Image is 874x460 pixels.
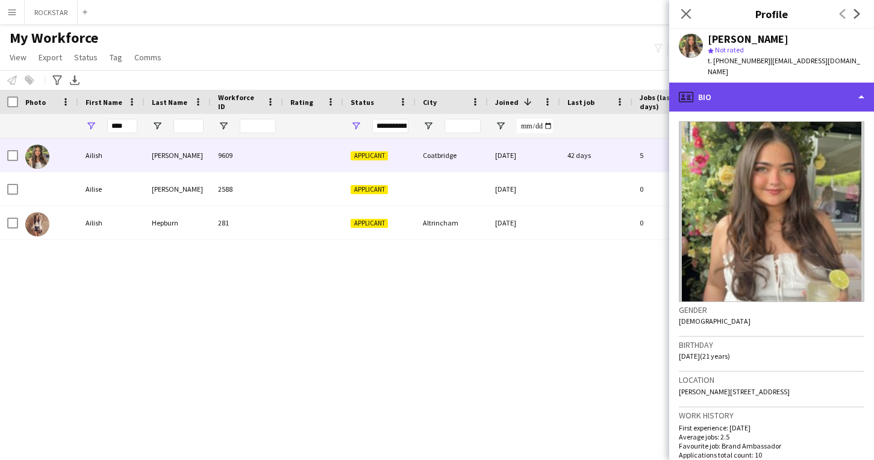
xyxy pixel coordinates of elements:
[488,139,560,172] div: [DATE]
[152,98,187,107] span: Last Name
[679,441,864,450] p: Favourite job: Brand Ambassador
[67,73,82,87] app-action-btn: Export XLSX
[134,52,161,63] span: Comms
[78,206,145,239] div: Ailish
[34,49,67,65] a: Export
[679,432,864,441] p: Average jobs: 2.5
[679,317,751,326] span: [DEMOGRAPHIC_DATA]
[679,387,790,396] span: [PERSON_NAME][STREET_ADDRESS]
[211,206,283,239] div: 281
[416,139,488,172] div: Coatbridge
[679,374,864,385] h3: Location
[173,119,204,133] input: Last Name Filter Input
[423,121,434,131] button: Open Filter Menu
[679,339,864,350] h3: Birthday
[351,121,361,131] button: Open Filter Menu
[667,42,728,57] button: Everyone9,763
[145,172,211,206] div: [PERSON_NAME]
[488,206,560,239] div: [DATE]
[560,139,632,172] div: 42 days
[145,206,211,239] div: Hepburn
[351,219,388,228] span: Applicant
[25,98,46,107] span: Photo
[5,49,31,65] a: View
[679,121,864,302] img: Crew avatar or photo
[152,121,163,131] button: Open Filter Menu
[25,212,49,236] img: Ailish Hepburn
[708,56,770,65] span: t. [PHONE_NUMBER]
[50,73,64,87] app-action-btn: Advanced filters
[105,49,127,65] a: Tag
[715,45,744,54] span: Not rated
[10,52,27,63] span: View
[669,83,874,112] div: Bio
[211,139,283,172] div: 9609
[240,119,276,133] input: Workforce ID Filter Input
[290,98,313,107] span: Rating
[679,450,864,459] p: Applications total count: 10
[708,34,788,45] div: [PERSON_NAME]
[218,121,229,131] button: Open Filter Menu
[679,423,864,432] p: First experience: [DATE]
[495,98,519,107] span: Joined
[679,351,730,361] span: [DATE] (21 years)
[351,151,388,160] span: Applicant
[679,410,864,421] h3: Work history
[632,172,711,206] div: 0
[669,6,874,22] h3: Profile
[218,93,261,111] span: Workforce ID
[78,139,145,172] div: Ailish
[107,119,137,133] input: First Name Filter Input
[110,52,122,63] span: Tag
[679,304,864,315] h3: Gender
[351,185,388,194] span: Applicant
[78,172,145,206] div: Ailise
[86,98,122,107] span: First Name
[445,119,481,133] input: City Filter Input
[632,139,711,172] div: 5
[86,121,96,131] button: Open Filter Menu
[567,98,595,107] span: Last job
[640,93,689,111] span: Jobs (last 90 days)
[10,29,98,47] span: My Workforce
[632,206,711,239] div: 0
[25,145,49,169] img: Ailish Reilly
[69,49,102,65] a: Status
[708,56,860,76] span: | [EMAIL_ADDRESS][DOMAIN_NAME]
[351,98,374,107] span: Status
[488,172,560,206] div: [DATE]
[145,139,211,172] div: [PERSON_NAME]
[423,98,437,107] span: City
[74,52,98,63] span: Status
[211,172,283,206] div: 2588
[39,52,62,63] span: Export
[416,206,488,239] div: Altrincham
[25,1,78,24] button: ROCKSTAR
[495,121,506,131] button: Open Filter Menu
[517,119,553,133] input: Joined Filter Input
[130,49,166,65] a: Comms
